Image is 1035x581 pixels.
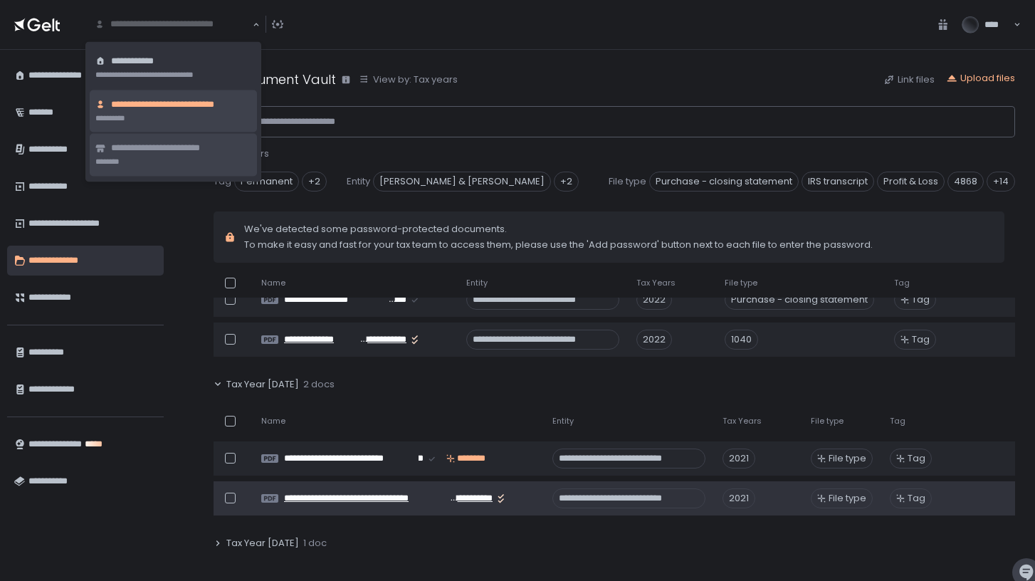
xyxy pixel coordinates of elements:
span: IRS transcript [802,172,874,192]
span: Purchase - closing statement [649,172,799,192]
div: Search for option [85,9,260,39]
span: Name [261,416,285,426]
span: Tag [912,333,930,346]
div: +2 [302,172,327,192]
div: 2022 [636,290,672,310]
span: Tag [894,278,910,288]
input: Search for option [95,17,251,31]
span: Tax Year [DATE] [226,537,299,550]
div: 2021 [723,488,755,508]
span: Profit & Loss [877,172,945,192]
span: Permanent [234,172,299,192]
span: File type [829,492,866,505]
span: Tax Year [DATE] [226,378,299,391]
span: Name [261,278,285,288]
button: Upload files [946,72,1015,85]
span: Tag [908,452,925,465]
span: To make it easy and fast for your tax team to access them, please use the 'Add password' button n... [244,239,873,251]
span: Entity [552,416,574,426]
span: File type [725,278,757,288]
div: +14 [987,172,1015,192]
div: Purchase - closing statement [725,290,874,310]
span: File type [811,416,844,426]
div: 2021 [723,449,755,469]
span: File type [609,175,646,188]
span: 4868 [947,172,984,192]
span: Tax Years [723,416,762,426]
button: View by: Tax years [359,73,458,86]
span: We've detected some password-protected documents. [244,223,873,236]
div: 2022 [636,330,672,350]
span: [PERSON_NAME] & [PERSON_NAME] [373,172,551,192]
span: File type [829,452,866,465]
span: Tax Years [636,278,676,288]
span: 1 doc [303,537,327,550]
span: Tag [890,416,905,426]
span: Tag [908,492,925,505]
span: Tag [912,293,930,306]
span: Entity [347,175,370,188]
span: 2 docs [303,378,335,391]
h1: Document Vault [232,70,336,89]
div: 1040 [725,330,758,350]
div: +2 [554,172,579,192]
span: Entity [466,278,488,288]
button: Link files [883,73,935,86]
